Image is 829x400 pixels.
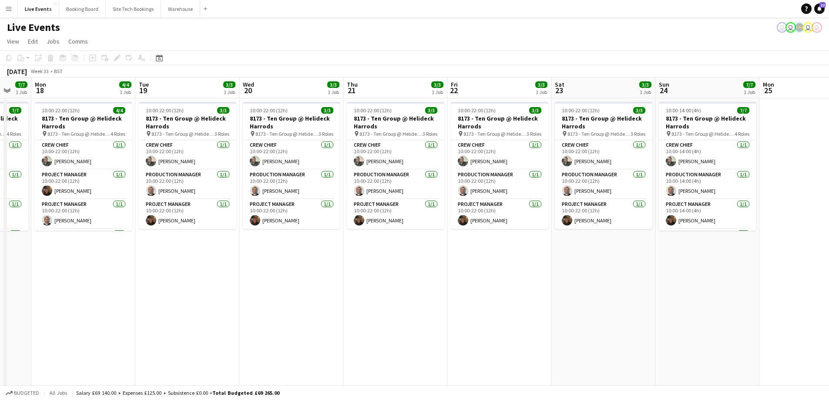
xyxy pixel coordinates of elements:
span: 4 Roles [7,131,21,137]
span: 7/7 [737,107,749,114]
div: 1 Job [224,89,235,95]
h3: 8173 - Ten Group @ Helideck Harrods [347,114,444,130]
h3: 8173 - Ten Group @ Helideck Harrods [243,114,340,130]
app-user-avatar: Andrew Gorman [777,22,787,33]
span: 3/3 [639,81,651,88]
div: [DATE] [7,67,27,76]
span: Tue [139,81,149,88]
span: 20 [242,85,254,95]
app-card-role: Project Manager1/110:00-22:00 (12h)[PERSON_NAME] [555,199,652,229]
span: 3/3 [321,107,333,114]
app-job-card: 10:00-22:00 (12h)3/38173 - Ten Group @ Helideck Harrods 8173 - Ten Group @ Helideck Harrods3 Role... [243,102,340,229]
span: 8173 - Ten Group @ Helideck Harrods [567,131,631,137]
span: 3/3 [223,81,235,88]
span: 24 [658,85,669,95]
span: Week 33 [29,68,50,74]
app-job-card: 10:00-22:00 (12h)3/38173 - Ten Group @ Helideck Harrods 8173 - Ten Group @ Helideck Harrods3 Role... [451,102,548,229]
span: 4 Roles [111,131,125,137]
span: 23 [554,85,564,95]
span: 8173 - Ten Group @ Helideck Harrods [359,131,423,137]
div: 1 Job [16,89,27,95]
span: 4 Roles [735,131,749,137]
app-card-role: Crew Chief1/110:00-22:00 (12h)[PERSON_NAME] [451,140,548,170]
app-user-avatar: Eden Hopkins [785,22,796,33]
button: Site Tech Bookings [106,0,161,17]
span: Total Budgeted £69 265.00 [212,390,279,396]
span: 7/7 [15,81,27,88]
h3: 8173 - Ten Group @ Helideck Harrods [555,114,652,130]
app-job-card: 10:00-22:00 (12h)3/38173 - Ten Group @ Helideck Harrods 8173 - Ten Group @ Helideck Harrods3 Role... [555,102,652,229]
span: 10:00-22:00 (12h) [42,107,80,114]
span: 22 [819,2,826,8]
div: 1 Job [432,89,443,95]
h3: 8173 - Ten Group @ Helideck Harrods [451,114,548,130]
app-user-avatar: Ollie Rolfe [803,22,813,33]
h1: Live Events [7,21,60,34]
span: 19 [138,85,149,95]
app-card-role: Crew Chief1/110:00-14:00 (4h)[PERSON_NAME] [659,140,756,170]
span: Jobs [47,37,60,45]
app-card-role: Production Manager1/110:00-22:00 (12h)[PERSON_NAME] [451,170,548,199]
span: 7/7 [9,107,21,114]
button: Live Events [18,0,59,17]
app-card-role: Project Manager1/110:00-22:00 (12h)[PERSON_NAME] [243,199,340,229]
app-card-role: Site Technician4/4 [659,229,756,296]
span: 3/3 [535,81,547,88]
app-job-card: 10:00-22:00 (12h)4/48173 - Ten Group @ Helideck Harrods 8173 - Ten Group @ Helideck Harrods4 Role... [35,102,132,231]
div: 1 Job [328,89,339,95]
span: 8173 - Ten Group @ Helideck Harrods [47,131,111,137]
span: Fri [451,81,458,88]
span: 3/3 [425,107,437,114]
span: View [7,37,19,45]
button: Booking Board [59,0,106,17]
app-card-role: Site Technician1/1 [35,229,132,259]
app-card-role: Production Manager1/110:00-22:00 (12h)[PERSON_NAME] [243,170,340,199]
h3: 8173 - Ten Group @ Helideck Harrods [139,114,236,130]
div: 10:00-14:00 (4h)7/78173 - Ten Group @ Helideck Harrods 8173 - Ten Group @ Helideck Harrods4 Roles... [659,102,756,231]
span: 4/4 [119,81,131,88]
app-card-role: Production Manager1/110:00-22:00 (12h)[PERSON_NAME] [139,170,236,199]
span: Sat [555,81,564,88]
span: 7/7 [743,81,755,88]
span: Wed [243,81,254,88]
a: Jobs [43,36,63,47]
h3: 8173 - Ten Group @ Helideck Harrods [659,114,756,130]
app-card-role: Crew Chief1/110:00-22:00 (12h)[PERSON_NAME] [347,140,444,170]
h3: 8173 - Ten Group @ Helideck Harrods [35,114,132,130]
span: 4/4 [113,107,125,114]
span: 10:00-22:00 (12h) [458,107,496,114]
span: 18 [34,85,46,95]
app-card-role: Project Manager1/110:00-14:00 (4h)[PERSON_NAME] [659,199,756,229]
app-card-role: Project Manager1/110:00-22:00 (12h)[PERSON_NAME] [35,170,132,199]
app-user-avatar: Production Managers [794,22,805,33]
span: 10:00-22:00 (12h) [562,107,600,114]
span: 10:00-14:00 (4h) [666,107,701,114]
span: 3 Roles [631,131,645,137]
span: 10:00-22:00 (12h) [354,107,392,114]
span: 3/3 [217,107,229,114]
span: 25 [762,85,774,95]
span: 8173 - Ten Group @ Helideck Harrods [463,131,527,137]
button: Budgeted [4,388,40,398]
span: Budgeted [14,390,39,396]
span: 8173 - Ten Group @ Helideck Harrods [151,131,215,137]
span: 3/3 [327,81,339,88]
app-card-role: Crew Chief1/110:00-22:00 (12h)[PERSON_NAME] [555,140,652,170]
app-user-avatar: Technical Department [812,22,822,33]
span: 3/3 [529,107,541,114]
a: 22 [814,3,825,14]
span: 3/3 [431,81,443,88]
span: 10:00-22:00 (12h) [146,107,184,114]
button: Warehouse [161,0,200,17]
app-card-role: Crew Chief1/110:00-22:00 (12h)[PERSON_NAME] [243,140,340,170]
div: Salary £69 140.00 + Expenses £125.00 + Subsistence £0.00 = [76,390,279,396]
app-card-role: Project Manager1/110:00-22:00 (12h)[PERSON_NAME] [139,199,236,229]
span: Mon [763,81,774,88]
app-card-role: Crew Chief1/110:00-22:00 (12h)[PERSON_NAME] [139,140,236,170]
div: 1 Job [640,89,651,95]
div: 1 Job [536,89,547,95]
